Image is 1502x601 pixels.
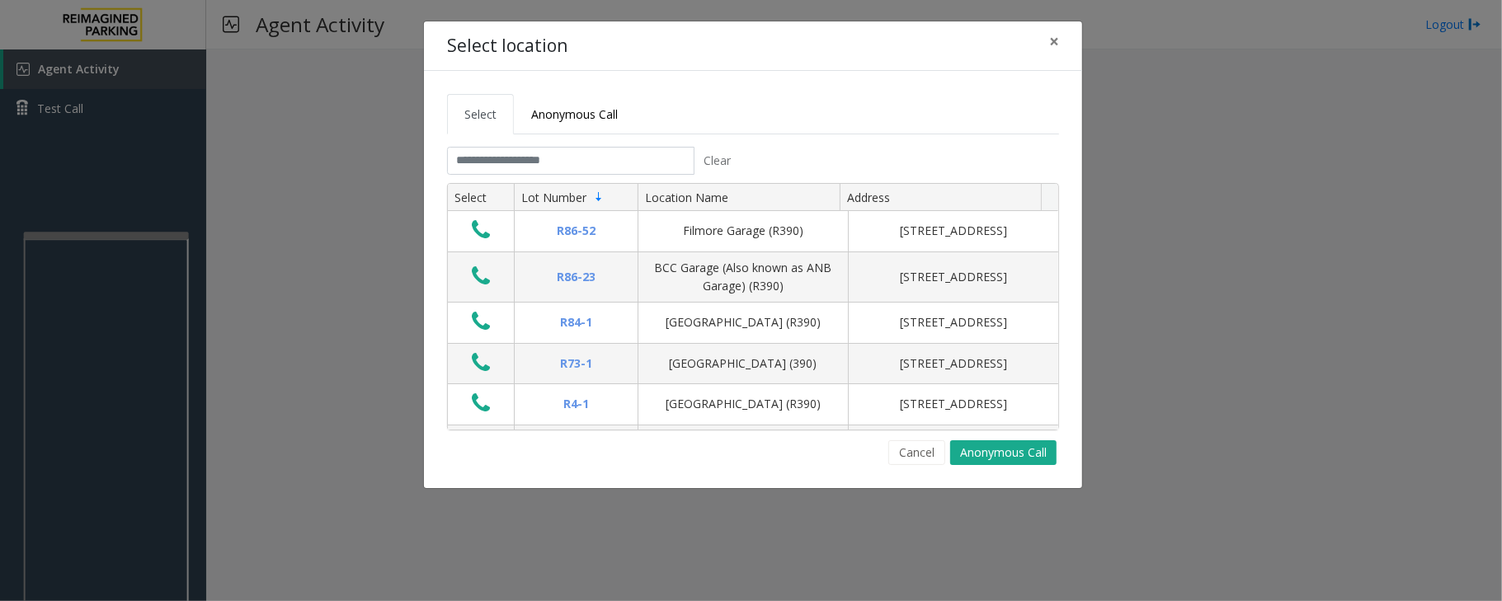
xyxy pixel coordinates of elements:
span: Sortable [592,190,605,204]
span: Location Name [645,190,728,205]
div: [STREET_ADDRESS] [859,222,1048,240]
div: R86-23 [525,268,628,286]
div: [GEOGRAPHIC_DATA] (R390) [648,313,838,331]
span: Lot Number [521,190,586,205]
div: R86-52 [525,222,628,240]
div: Filmore Garage (R390) [648,222,838,240]
div: R73-1 [525,354,628,373]
div: [STREET_ADDRESS] [859,354,1048,373]
div: [STREET_ADDRESS] [859,313,1048,331]
button: Clear [694,147,741,175]
button: Anonymous Call [950,440,1057,465]
div: [STREET_ADDRESS] [859,395,1048,413]
div: R4-1 [525,395,628,413]
span: Address [847,190,890,205]
div: Data table [448,184,1058,430]
div: R84-1 [525,313,628,331]
ul: Tabs [447,94,1059,134]
div: BCC Garage (Also known as ANB Garage) (R390) [648,259,838,296]
span: × [1049,30,1059,53]
div: [STREET_ADDRESS] [859,268,1048,286]
div: [GEOGRAPHIC_DATA] (390) [648,354,838,373]
span: Select [464,106,497,122]
span: Anonymous Call [531,106,618,122]
h4: Select location [447,33,567,59]
div: [GEOGRAPHIC_DATA] (R390) [648,395,838,413]
th: Select [448,184,514,212]
button: Cancel [888,440,945,465]
button: Close [1038,21,1071,62]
